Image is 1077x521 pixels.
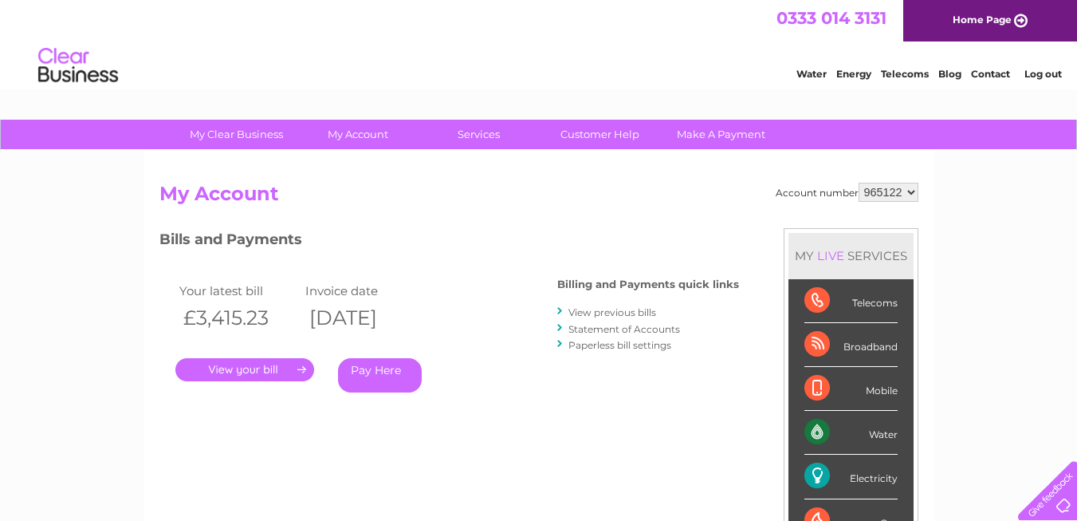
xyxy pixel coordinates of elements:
a: Pay Here [338,358,422,393]
h4: Billing and Payments quick links [557,278,739,290]
a: Blog [938,68,961,80]
div: Broadband [804,323,898,367]
div: LIVE [814,248,847,263]
a: Customer Help [534,120,666,149]
a: Log out [1024,68,1062,80]
a: Services [413,120,544,149]
a: Statement of Accounts [568,323,680,335]
a: Water [796,68,827,80]
a: View previous bills [568,306,656,318]
td: Invoice date [301,280,428,302]
h2: My Account [159,183,918,213]
h3: Bills and Payments [159,228,739,256]
a: 0333 014 3131 [776,8,886,28]
div: MY SERVICES [788,233,914,278]
td: Your latest bill [175,280,302,302]
div: Water [804,411,898,455]
img: logo.png [37,41,119,90]
div: Telecoms [804,279,898,323]
th: [DATE] [301,302,428,334]
a: Paperless bill settings [568,339,671,351]
div: Electricity [804,455,898,499]
a: Energy [836,68,871,80]
a: . [175,358,314,381]
a: Contact [971,68,1010,80]
div: Mobile [804,367,898,411]
a: Telecoms [881,68,929,80]
div: Clear Business is a trading name of Verastar Limited (registered in [GEOGRAPHIC_DATA] No. 3667643... [163,9,916,77]
a: Make A Payment [655,120,787,149]
div: Account number [776,183,918,202]
a: My Account [292,120,423,149]
th: £3,415.23 [175,302,302,334]
a: My Clear Business [171,120,302,149]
